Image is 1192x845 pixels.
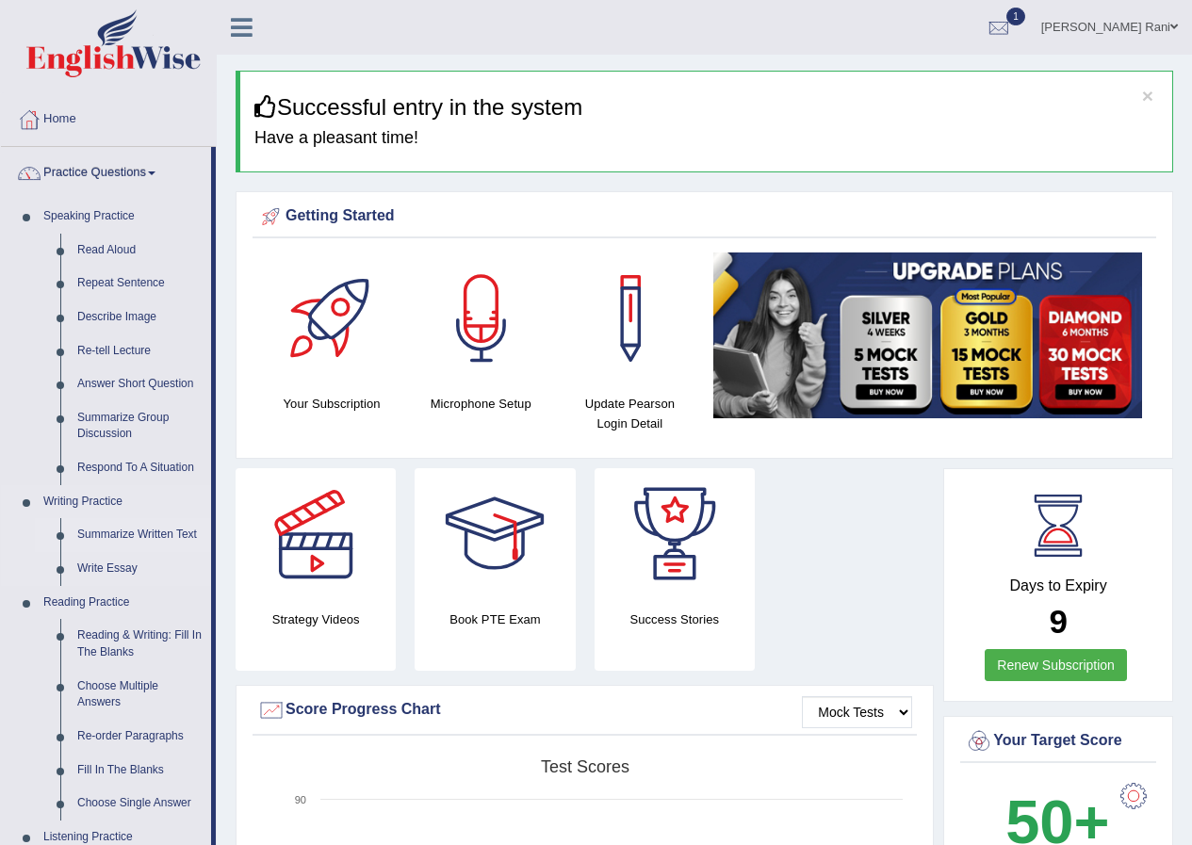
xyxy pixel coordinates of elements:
h4: Strategy Videos [236,609,396,629]
a: Fill In The Blanks [69,754,211,788]
a: Choose Single Answer [69,787,211,821]
div: Getting Started [257,203,1151,231]
a: Renew Subscription [985,649,1127,681]
img: small5.jpg [713,252,1142,418]
div: Your Target Score [965,727,1151,756]
h4: Book PTE Exam [415,609,575,629]
a: Choose Multiple Answers [69,670,211,720]
b: 9 [1049,603,1067,640]
span: 1 [1006,8,1025,25]
a: Describe Image [69,301,211,334]
a: Reading Practice [35,586,211,620]
a: Practice Questions [1,147,211,194]
h3: Successful entry in the system [254,95,1158,120]
h4: Microphone Setup [416,394,546,414]
a: Summarize Group Discussion [69,401,211,451]
a: Summarize Written Text [69,518,211,552]
a: Speaking Practice [35,200,211,234]
a: Reading & Writing: Fill In The Blanks [69,619,211,669]
a: Writing Practice [35,485,211,519]
a: Re-order Paragraphs [69,720,211,754]
h4: Your Subscription [267,394,397,414]
h4: Have a pleasant time! [254,129,1158,148]
h4: Days to Expiry [965,577,1151,594]
a: Home [1,93,216,140]
a: Write Essay [69,552,211,586]
text: 90 [295,794,306,805]
h4: Success Stories [595,609,755,629]
button: × [1142,86,1153,106]
tspan: Test scores [541,757,629,776]
a: Read Aloud [69,234,211,268]
a: Answer Short Question [69,367,211,401]
div: Score Progress Chart [257,696,912,724]
a: Re-tell Lecture [69,334,211,368]
h4: Update Pearson Login Detail [564,394,694,433]
a: Respond To A Situation [69,451,211,485]
a: Repeat Sentence [69,267,211,301]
